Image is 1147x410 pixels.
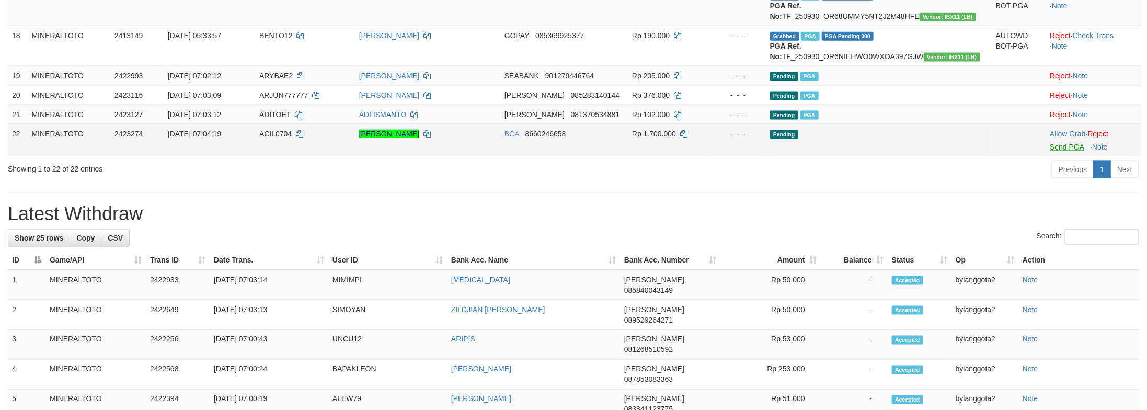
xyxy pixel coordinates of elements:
th: ID: activate to sort column descending [8,250,45,270]
td: - [821,300,888,330]
td: MINERALTOTO [27,66,110,85]
a: Note [1073,72,1088,80]
a: Show 25 rows [8,229,70,247]
a: Note [1052,42,1068,50]
td: UNCU12 [328,330,447,360]
div: - - - [713,109,761,120]
td: bylanggota2 [951,330,1018,360]
span: Copy 087853083363 to clipboard [624,375,673,384]
a: Note [1023,276,1038,284]
span: Copy 081268510592 to clipboard [624,346,673,354]
td: Rp 50,000 [720,270,821,300]
a: ZILDJIAN [PERSON_NAME] [451,305,545,314]
span: [PERSON_NAME] [624,395,684,403]
td: MIMIMPI [328,270,447,300]
td: bylanggota2 [951,300,1018,330]
a: [PERSON_NAME] [451,365,511,373]
td: MINERALTOTO [45,300,146,330]
a: [PERSON_NAME] [359,72,419,80]
span: Rp 190.000 [632,31,670,40]
span: 2423274 [114,130,143,138]
td: bylanggota2 [951,270,1018,300]
input: Search: [1065,229,1139,245]
span: 2413149 [114,31,143,40]
div: - - - [713,71,761,81]
td: [DATE] 07:00:24 [210,360,328,390]
th: Bank Acc. Name: activate to sort column ascending [447,250,620,270]
span: [PERSON_NAME] [624,365,684,373]
span: 2423116 [114,91,143,99]
a: Note [1023,305,1038,314]
a: Reject [1050,31,1071,40]
span: [PERSON_NAME] [624,276,684,284]
th: Status: activate to sort column ascending [888,250,951,270]
td: - [821,360,888,390]
span: Grabbed [770,32,799,41]
h1: Latest Withdraw [8,203,1139,224]
th: Trans ID: activate to sort column ascending [146,250,210,270]
b: PGA Ref. No: [770,2,801,20]
span: Copy 8660246658 to clipboard [525,130,566,138]
td: - [821,270,888,300]
span: ADITOET [259,110,291,119]
a: Note [1073,110,1088,119]
b: PGA Ref. No: [770,42,801,61]
label: Search: [1037,229,1139,245]
td: · [1046,85,1141,105]
div: - - - [713,30,761,41]
td: · [1046,124,1141,156]
td: - [821,330,888,360]
span: BENTO12 [259,31,293,40]
td: bylanggota2 [951,360,1018,390]
span: PGA Pending [822,32,874,41]
span: CSV [108,234,123,242]
span: Show 25 rows [15,234,63,242]
td: Rp 53,000 [720,330,821,360]
span: Copy 901279446764 to clipboard [545,72,594,80]
a: Check Trans [1073,31,1114,40]
td: MINERALTOTO [45,270,146,300]
span: Marked by bylanggota2 [800,111,819,120]
span: Rp 205.000 [632,72,670,80]
span: Rp 376.000 [632,91,670,99]
td: AUTOWD-BOT-PGA [992,26,1046,66]
td: 19 [8,66,27,85]
td: MINERALTOTO [27,105,110,124]
span: BCA [504,130,519,138]
td: · [1046,66,1141,85]
span: ACIL0704 [259,130,292,138]
td: 22 [8,124,27,156]
span: Accepted [892,276,923,285]
td: 1 [8,270,45,300]
span: Marked by bylanggota2 [801,32,819,41]
span: Copy 089529264271 to clipboard [624,316,673,324]
span: Vendor URL: https://dashboard.q2checkout.com/secure [924,53,980,62]
span: Copy [76,234,95,242]
span: GOPAY [504,31,529,40]
th: Amount: activate to sort column ascending [720,250,821,270]
div: - - - [713,90,761,100]
span: [DATE] 07:04:19 [168,130,221,138]
td: SIMOYAN [328,300,447,330]
td: 4 [8,360,45,390]
td: BAPAKLEON [328,360,447,390]
a: 1 [1093,161,1111,178]
td: · [1046,105,1141,124]
span: Pending [770,72,798,81]
span: ARYBAE2 [259,72,293,80]
a: ARIPIS [451,335,475,344]
td: 18 [8,26,27,66]
span: [PERSON_NAME] [624,305,684,314]
span: 2422993 [114,72,143,80]
a: [PERSON_NAME] [359,31,419,40]
th: Game/API: activate to sort column ascending [45,250,146,270]
a: Note [1073,91,1088,99]
td: [DATE] 07:03:14 [210,270,328,300]
td: 2 [8,300,45,330]
td: MINERALTOTO [45,330,146,360]
div: Showing 1 to 22 of 22 entries [8,160,470,174]
span: Accepted [892,395,923,404]
span: [DATE] 07:02:12 [168,72,221,80]
td: 2422568 [146,360,210,390]
span: Pending [770,130,798,139]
